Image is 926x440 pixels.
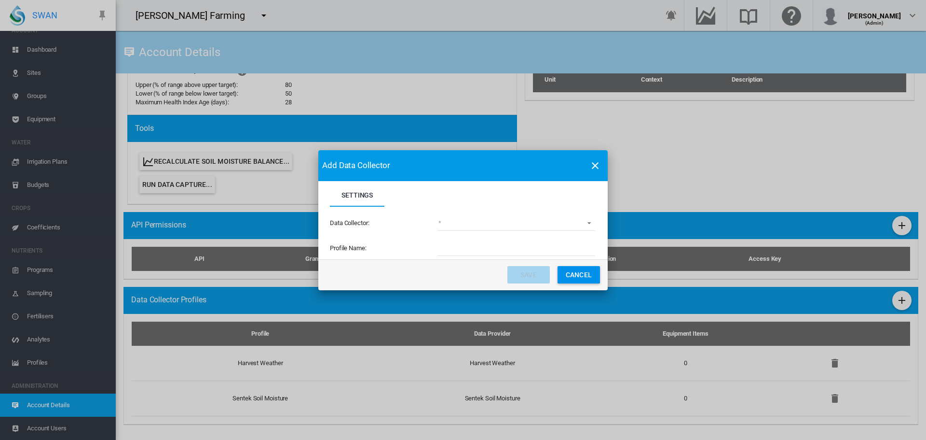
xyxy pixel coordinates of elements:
[558,266,600,284] button: Cancel
[318,150,608,290] md-dialog: Settings Settings ...
[330,244,436,253] label: Profile Name:
[507,266,550,284] button: Save
[330,219,436,227] label: Data Collector:
[322,160,390,171] span: Add Data Collector
[589,160,601,171] md-icon: icon-close
[341,191,373,199] span: Settings
[586,156,605,175] button: icon-close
